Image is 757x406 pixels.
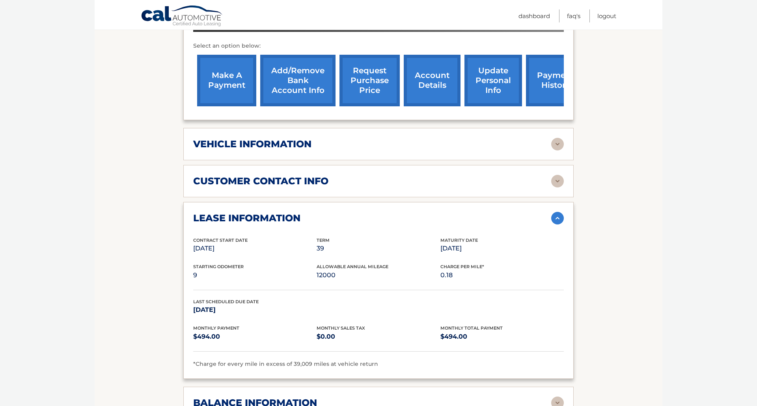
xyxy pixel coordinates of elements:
[193,175,328,187] h2: customer contact info
[317,270,440,281] p: 12000
[193,270,317,281] p: 9
[440,243,564,254] p: [DATE]
[551,212,564,224] img: accordion-active.svg
[317,325,365,331] span: Monthly Sales Tax
[193,325,239,331] span: Monthly Payment
[440,325,503,331] span: Monthly Total Payment
[197,55,256,106] a: make a payment
[440,270,564,281] p: 0.18
[518,9,550,22] a: Dashboard
[440,264,484,269] span: Charge Per Mile*
[317,237,330,243] span: Term
[317,243,440,254] p: 39
[339,55,400,106] a: request purchase price
[193,243,317,254] p: [DATE]
[526,55,585,106] a: payment history
[193,331,317,342] p: $494.00
[440,331,564,342] p: $494.00
[317,264,388,269] span: Allowable Annual Mileage
[193,299,259,304] span: Last Scheduled Due Date
[193,264,244,269] span: Starting Odometer
[260,55,336,106] a: Add/Remove bank account info
[193,138,311,150] h2: vehicle information
[567,9,580,22] a: FAQ's
[551,175,564,187] img: accordion-rest.svg
[464,55,522,106] a: update personal info
[193,237,248,243] span: Contract Start Date
[193,41,564,51] p: Select an option below:
[404,55,461,106] a: account details
[551,138,564,150] img: accordion-rest.svg
[193,304,317,315] p: [DATE]
[193,360,378,367] span: *Charge for every mile in excess of 39,009 miles at vehicle return
[193,212,300,224] h2: lease information
[597,9,616,22] a: Logout
[141,5,224,28] a: Cal Automotive
[440,237,478,243] span: Maturity Date
[317,331,440,342] p: $0.00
